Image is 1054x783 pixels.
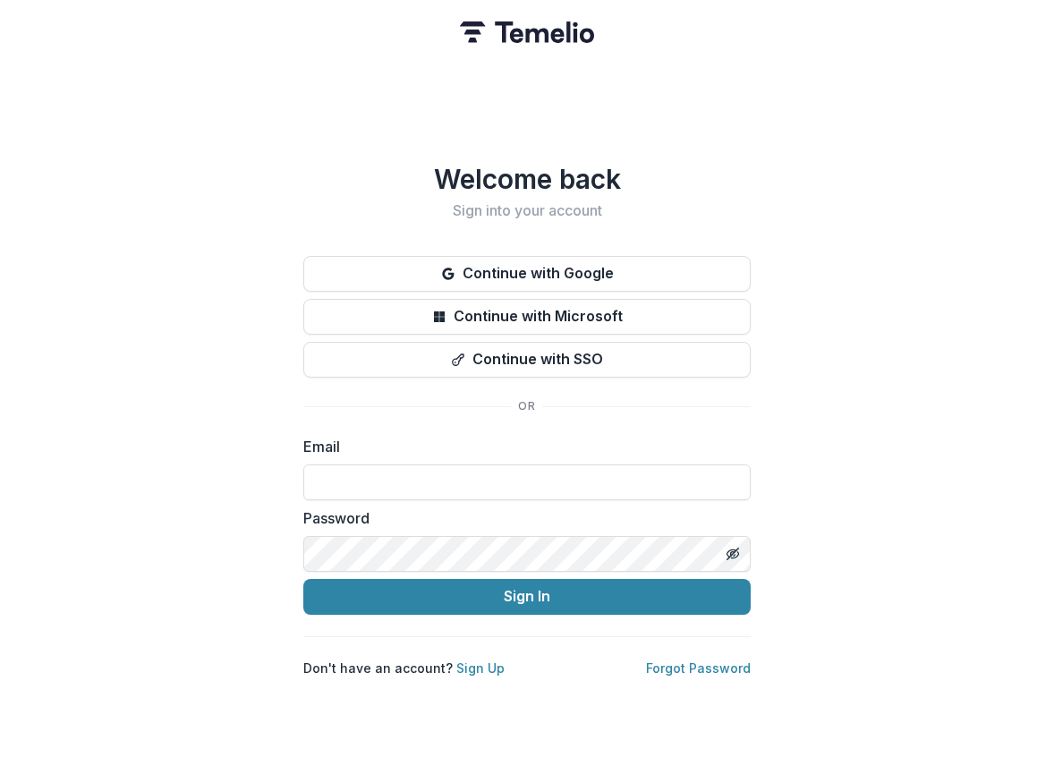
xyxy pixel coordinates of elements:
[646,660,751,676] a: Forgot Password
[303,256,751,292] button: Continue with Google
[303,342,751,378] button: Continue with SSO
[303,436,740,457] label: Email
[303,659,505,677] p: Don't have an account?
[303,299,751,335] button: Continue with Microsoft
[303,202,751,219] h2: Sign into your account
[303,163,751,195] h1: Welcome back
[303,507,740,529] label: Password
[303,579,751,615] button: Sign In
[456,660,505,676] a: Sign Up
[460,21,594,43] img: Temelio
[718,540,747,568] button: Toggle password visibility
